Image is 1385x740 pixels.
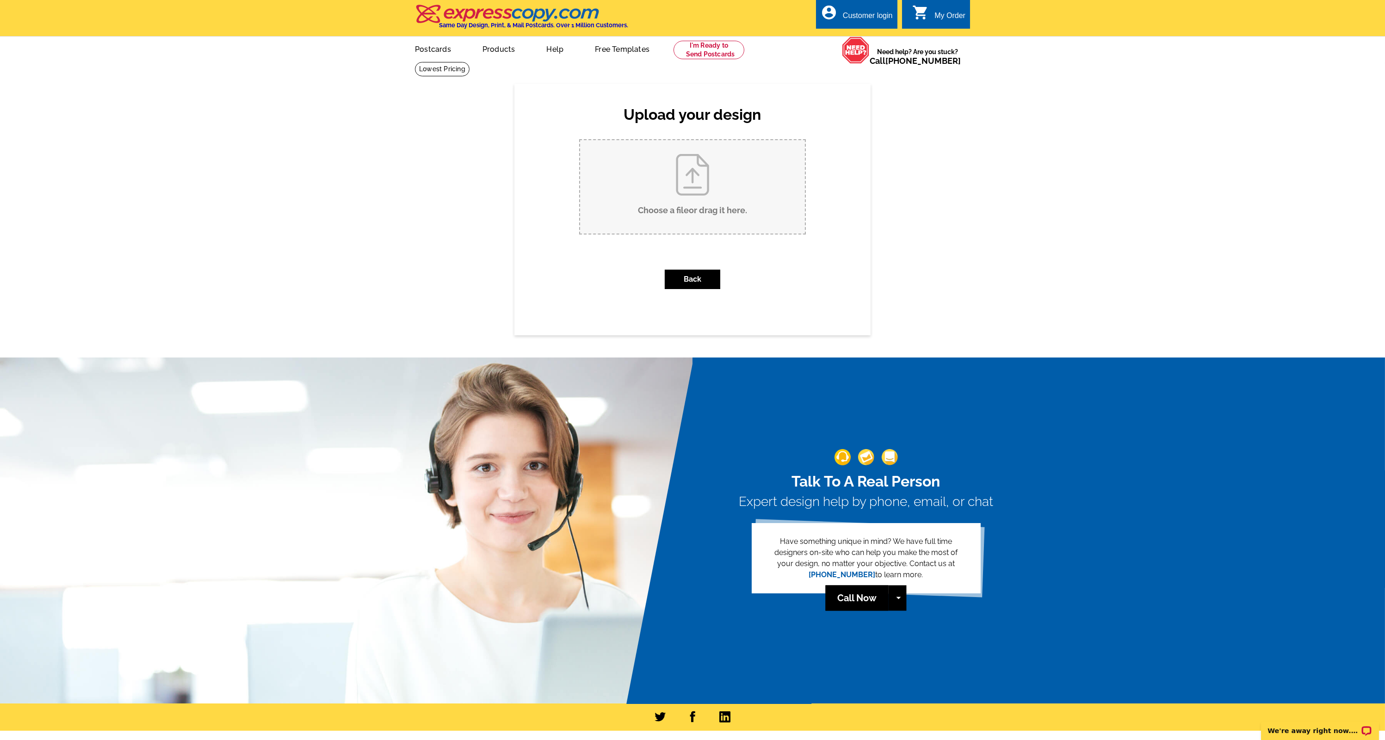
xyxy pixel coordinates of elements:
[739,494,993,510] h3: Expert design help by phone, email, or chat
[439,22,628,29] h4: Same Day Design, Print, & Mail Postcards. Over 1 Million Customers.
[858,449,874,465] img: support-img-2.png
[826,586,889,611] a: Call Now
[468,37,530,59] a: Products
[570,106,815,123] h2: Upload your design
[870,56,961,66] span: Call
[767,536,966,580] p: Have something unique in mind? We have full time designers on-site who can help you make the most...
[912,4,929,21] i: shopping_cart
[821,4,837,21] i: account_circle
[580,37,664,59] a: Free Templates
[882,449,898,465] img: support-img-3_1.png
[843,12,893,25] div: Customer login
[842,37,870,64] img: help
[835,449,851,465] img: support-img-1.png
[415,11,628,29] a: Same Day Design, Print, & Mail Postcards. Over 1 Million Customers.
[809,570,876,579] a: [PHONE_NUMBER]
[739,473,993,490] h2: Talk To A Real Person
[934,12,965,25] div: My Order
[1255,711,1385,740] iframe: LiveChat chat widget
[912,10,965,22] a: shopping_cart My Order
[870,47,965,66] span: Need help? Are you stuck?
[532,37,578,59] a: Help
[400,37,466,59] a: Postcards
[821,10,893,22] a: account_circle Customer login
[665,270,720,289] button: Back
[885,56,961,66] a: [PHONE_NUMBER]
